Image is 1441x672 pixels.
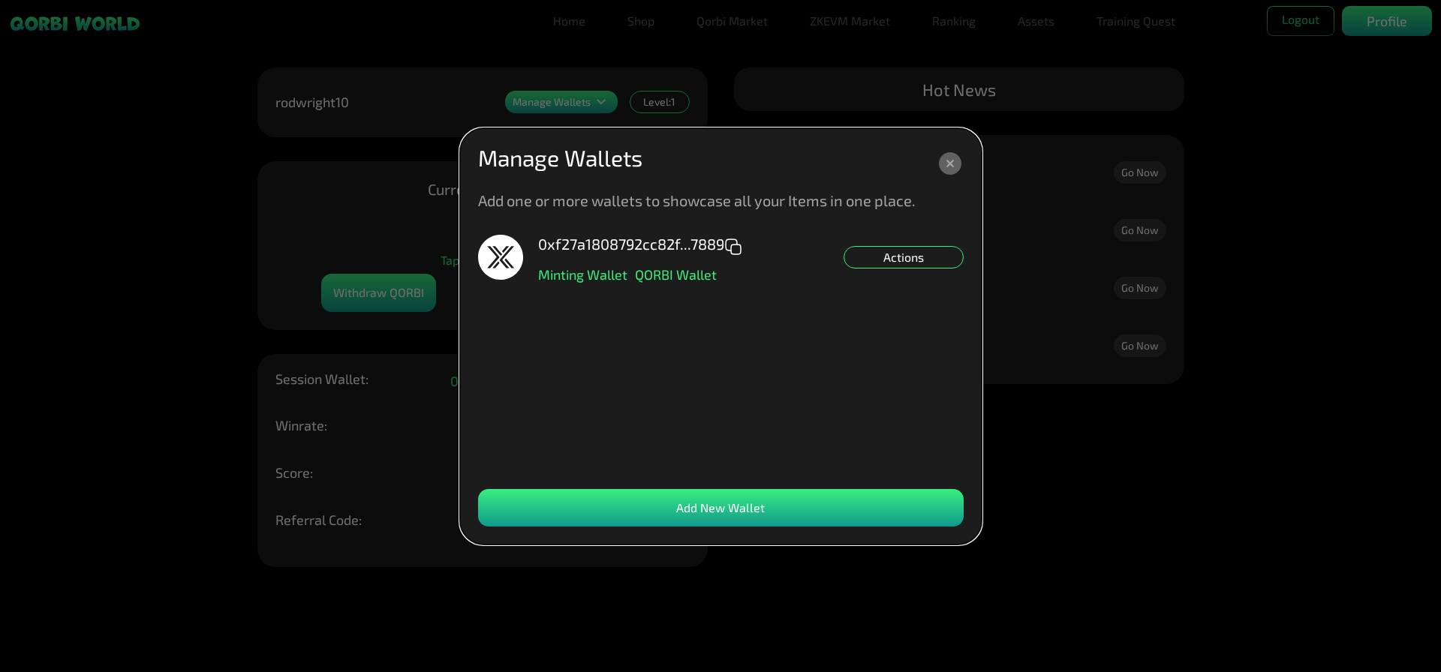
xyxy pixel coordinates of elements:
[478,146,642,169] p: Manage Wallets
[538,268,627,281] p: Minting Wallet
[478,489,964,526] div: Add New Wallet
[538,232,742,255] p: 0xf27a1808792cc82f...7889
[635,268,717,281] p: QORBI Wallet
[478,193,916,208] p: Add one or more wallets to showcase all your Items in one place.
[844,246,964,268] div: Actions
